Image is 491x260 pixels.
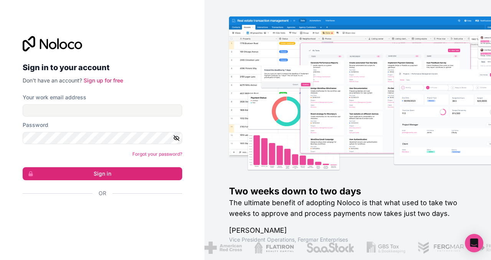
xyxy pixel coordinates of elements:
span: Don't have an account? [23,77,82,84]
button: Sign in [23,167,182,180]
img: /assets/gbstax-C-GtDUiK.png [366,242,405,254]
label: Your work email address [23,94,86,101]
img: /assets/saastock-C6Zbiodz.png [305,242,354,254]
div: Open Intercom Messenger [465,234,483,252]
img: /assets/flatiron-C8eUkumj.png [253,242,293,254]
label: Password [23,121,48,129]
a: Forgot your password? [132,151,182,157]
input: Password [23,132,182,144]
h2: Sign in to your account [23,61,182,74]
input: Email address [23,104,182,117]
a: Sign up for free [84,77,123,84]
h1: [PERSON_NAME] [229,225,466,236]
span: Or [99,189,106,197]
h2: The ultimate benefit of adopting Noloco is that what used to take two weeks to approve and proces... [229,197,466,219]
img: /assets/american-red-cross-BAupjrZR.png [204,242,241,254]
h1: Two weeks down to two days [229,185,466,197]
img: /assets/fergmar-CudnrXN5.png [417,242,464,254]
iframe: To enrich screen reader interactions, please activate Accessibility in Grammarly extension settings [19,206,180,222]
h1: Vice President Operations , Fergmar Enterprises [229,236,466,244]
